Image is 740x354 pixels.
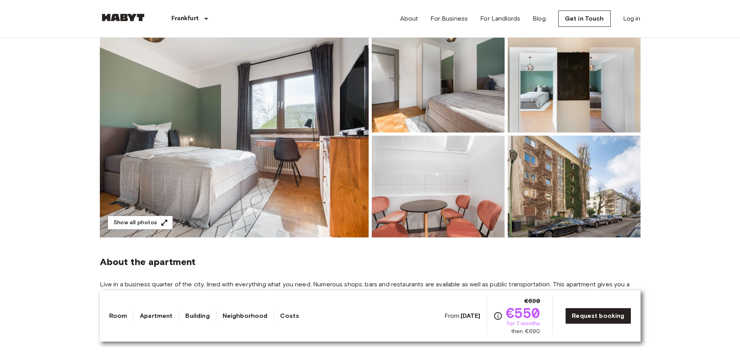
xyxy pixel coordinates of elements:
[100,31,369,237] img: Marketing picture of unit DE-04-024-002-03HF
[400,14,418,23] a: About
[185,311,209,321] a: Building
[508,136,641,237] img: Picture of unit DE-04-024-002-03HF
[109,311,127,321] a: Room
[100,14,146,21] img: Habyt
[100,256,196,268] span: About the apartment
[430,14,468,23] a: For Business
[100,280,641,297] span: Live in a business quarter of the city, lined with everything what you need. Numerous shops, bars...
[565,308,631,324] a: Request booking
[108,216,173,230] button: Show all photos
[480,14,520,23] a: For Landlords
[372,136,505,237] img: Picture of unit DE-04-024-002-03HF
[558,10,611,27] a: Get in Touch
[511,328,540,335] span: then €690
[533,14,546,23] a: Blog
[524,296,540,306] span: €690
[461,312,481,319] b: [DATE]
[280,311,299,321] a: Costs
[140,311,172,321] a: Apartment
[223,311,268,321] a: Neighborhood
[508,31,641,133] img: Picture of unit DE-04-024-002-03HF
[171,14,198,23] p: Frankfurt
[623,14,641,23] a: Log in
[493,311,503,321] svg: Check cost overview for full price breakdown. Please note that discounts apply to new joiners onl...
[507,320,540,328] span: for 7 months
[444,312,481,320] span: From:
[506,306,540,320] span: €550
[372,31,505,133] img: Picture of unit DE-04-024-002-03HF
